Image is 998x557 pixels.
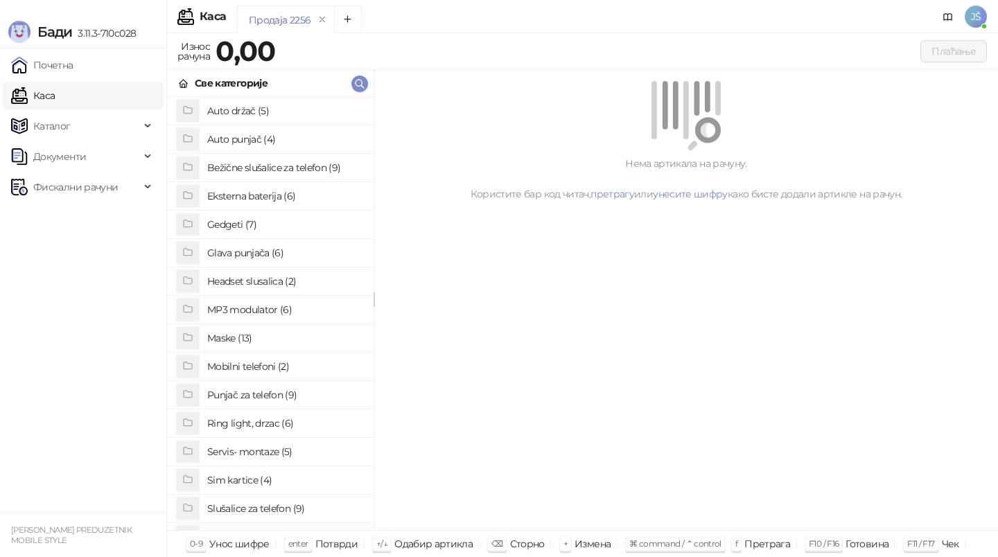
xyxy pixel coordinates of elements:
div: Унос шифре [209,535,270,553]
h4: Auto držač (5) [207,100,362,122]
span: Фискални рачуни [33,173,118,201]
span: f [735,538,737,549]
h4: Servis- montaze (5) [207,441,362,463]
img: Logo [8,21,30,43]
h4: Mobilni telefoni (2) [207,355,362,378]
span: F10 / F16 [809,538,839,549]
div: Одабир артикла [394,535,473,553]
a: Почетна [11,51,73,79]
button: Add tab [334,6,362,33]
h4: Auto punjač (4) [207,128,362,150]
div: Каса [200,11,226,22]
span: F11 / F17 [907,538,934,549]
span: JŠ [965,6,987,28]
div: Све категорије [195,76,268,91]
div: Износ рачуна [175,37,213,65]
h4: Glava punjača (6) [207,242,362,264]
h4: Bežične slušalice za telefon (9) [207,157,362,179]
h4: Maske (13) [207,327,362,349]
span: ↑/↓ [376,538,387,549]
span: Бади [37,24,72,40]
div: Потврди [315,535,358,553]
small: [PERSON_NAME] PREDUZETNIK MOBILE STYLE [11,525,132,545]
div: Продаја 2256 [249,12,310,28]
div: Претрага [744,535,790,553]
span: Документи [33,143,86,170]
a: унесите шифру [653,188,728,200]
div: Сторно [510,535,545,553]
div: Измена [575,535,611,553]
span: + [563,538,568,549]
div: grid [167,97,374,530]
h4: Ring light, drzac (6) [207,412,362,434]
span: ⌫ [491,538,502,549]
button: remove [313,14,331,26]
h4: Eksterna baterija (6) [207,185,362,207]
h4: Punjač za telefon (9) [207,384,362,406]
a: Документација [937,6,959,28]
button: Плаћање [920,40,987,62]
a: претрагу [590,188,634,200]
span: enter [288,538,308,549]
h4: Headset slusalica (2) [207,270,362,292]
span: ⌘ command / ⌃ control [629,538,721,549]
div: Чек [942,535,959,553]
h4: Sim kartice (4) [207,469,362,491]
div: Нема артикала на рачуну. Користите бар код читач, или како бисте додали артикле на рачун. [391,156,981,202]
strong: 0,00 [216,34,275,68]
div: Готовина [846,535,888,553]
h4: Staklo za telefon (7) [207,526,362,548]
span: Каталог [33,112,71,140]
h4: MP3 modulator (6) [207,299,362,321]
span: 0-9 [190,538,202,549]
h4: Slušalice za telefon (9) [207,497,362,520]
h4: Gedgeti (7) [207,213,362,236]
span: 3.11.3-710c028 [72,27,136,39]
a: Каса [11,82,55,109]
